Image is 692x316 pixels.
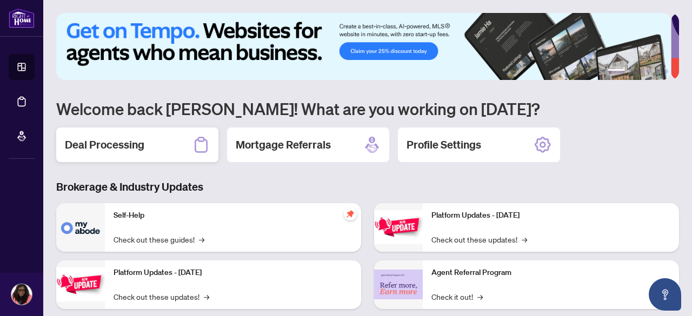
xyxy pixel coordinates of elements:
[56,13,671,80] img: Slide 0
[374,210,423,244] img: Platform Updates - June 23, 2025
[655,69,660,73] button: 5
[56,98,679,119] h1: Welcome back [PERSON_NAME]! What are you working on [DATE]?
[204,291,209,302] span: →
[56,203,105,252] img: Self-Help
[114,291,209,302] a: Check out these updates!→
[431,210,670,221] p: Platform Updates - [DATE]
[65,137,144,152] h2: Deal Processing
[407,137,481,152] h2: Profile Settings
[114,233,204,245] a: Check out these guides!→
[638,69,642,73] button: 3
[477,291,483,302] span: →
[649,278,681,311] button: Open asap
[114,210,352,221] p: Self-Help
[56,179,679,194] h3: Brokerage & Industry Updates
[11,284,32,305] img: Profile Icon
[114,267,352,279] p: Platform Updates - [DATE]
[608,69,625,73] button: 1
[629,69,634,73] button: 2
[522,233,527,245] span: →
[431,291,483,302] a: Check it out!→
[9,8,35,28] img: logo
[56,267,105,301] img: Platform Updates - September 16, 2025
[431,233,527,245] a: Check out these updates!→
[199,233,204,245] span: →
[344,207,357,220] span: pushpin
[236,137,331,152] h2: Mortgage Referrals
[431,267,670,279] p: Agent Referral Program
[664,69,668,73] button: 6
[374,270,423,299] img: Agent Referral Program
[647,69,651,73] button: 4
